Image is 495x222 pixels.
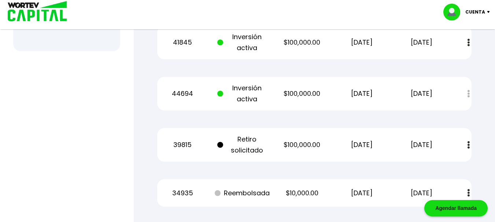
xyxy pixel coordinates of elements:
[158,139,208,150] p: 39815
[217,134,267,156] p: Retiro solicitado
[158,88,208,99] p: 44694
[158,37,208,48] p: 41845
[465,7,485,18] p: Cuenta
[337,139,387,150] p: [DATE]
[217,83,267,105] p: Inversión activa
[158,188,208,199] p: 34935
[217,31,267,53] p: Inversión activa
[396,139,447,150] p: [DATE]
[443,4,465,20] img: profile-image
[337,88,387,99] p: [DATE]
[277,188,327,199] p: $10,000.00
[337,37,387,48] p: [DATE]
[396,37,447,48] p: [DATE]
[424,200,488,217] div: Agendar llamada
[396,88,447,99] p: [DATE]
[277,88,327,99] p: $100,000.00
[217,188,267,199] p: Reembolsada
[337,188,387,199] p: [DATE]
[277,37,327,48] p: $100,000.00
[485,11,495,13] img: icon-down
[396,188,447,199] p: [DATE]
[277,139,327,150] p: $100,000.00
